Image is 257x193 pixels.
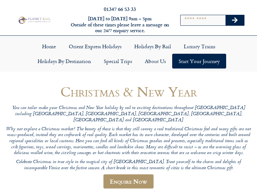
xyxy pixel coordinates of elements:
[226,15,244,25] button: Search
[6,105,251,123] p: You can tailor make your Christmas and New Year holiday by rail to exciting destinations througho...
[6,84,251,99] h1: Christmas & New Year
[36,39,62,54] a: Home
[31,54,97,69] a: Holidays by Destination
[172,54,226,69] a: Start your Journey
[128,39,177,54] a: Holidays by Rail
[17,16,51,24] img: Planet Rail Train Holidays Logo
[104,5,136,13] a: 01347 66 53 33
[62,39,128,54] a: Orient Express Holidays
[138,54,172,69] a: About Us
[6,159,251,171] p: Celebrate Christmas in true style in the magical city of [GEOGRAPHIC_DATA]. Treat yourself to the...
[97,54,138,69] a: Special Trips
[6,126,251,156] p: Why not explore a Christmas market? The beauty of these is that they still convey a real traditio...
[3,39,254,69] nav: Menu
[70,16,170,34] h6: [DATE] to [DATE] 9am – 5pm Outside of these times please leave a message on our 24/7 enquiry serv...
[103,174,154,188] a: Enquire Now
[177,39,222,54] a: Luxury Trains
